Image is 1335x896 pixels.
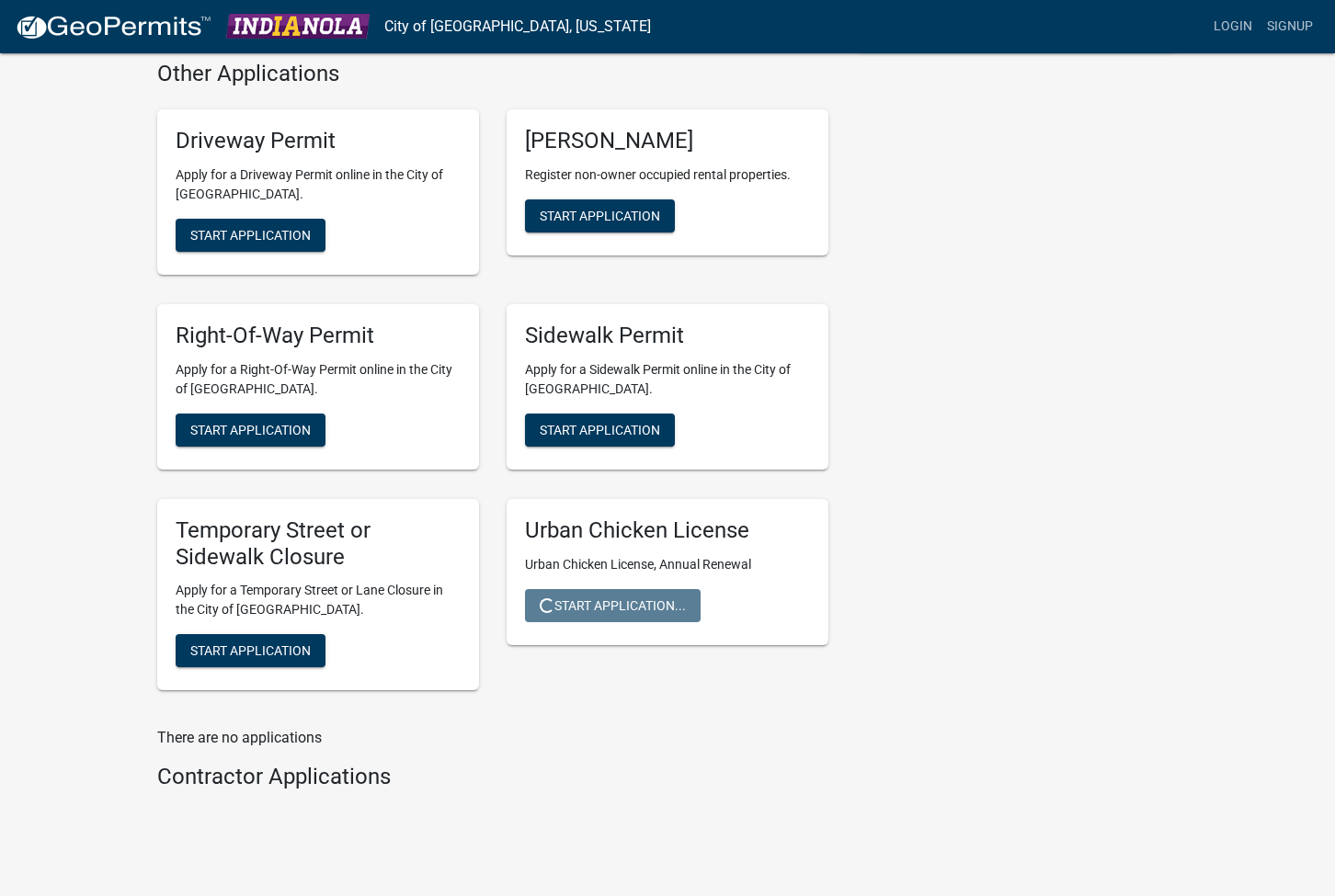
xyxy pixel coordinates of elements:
[190,643,311,658] span: Start Application
[540,422,660,437] span: Start Application
[176,165,461,204] p: Apply for a Driveway Permit online in the City of [GEOGRAPHIC_DATA].
[525,555,810,574] p: Urban Chicken License, Annual Renewal
[525,517,810,544] h5: Urban Chicken License
[226,14,370,39] img: City of Indianola, Iowa
[525,589,701,622] button: Start Application...
[525,165,810,185] p: Register non-owner occupied rental properties.
[176,634,325,667] button: Start Application
[157,764,828,790] h4: Contractor Applications
[384,11,651,42] a: City of [GEOGRAPHIC_DATA], [US_STATE]
[1206,9,1260,44] a: Login
[176,414,325,447] button: Start Application
[1260,9,1320,44] a: Signup
[525,199,675,233] button: Start Application
[176,581,461,619] p: Apply for a Temporary Street or Lane Closure in the City of [GEOGRAPHIC_DATA].
[176,219,325,252] button: Start Application
[190,227,311,242] span: Start Application
[176,323,461,349] h5: Right-Of-Way Permit
[157,764,828,798] wm-workflow-list-section: Contractor Applications
[176,517,461,571] h5: Temporary Street or Sidewalk Closure
[157,61,828,87] h4: Other Applications
[540,597,686,612] span: Start Application...
[525,128,810,154] h5: [PERSON_NAME]
[157,61,828,705] wm-workflow-list-section: Other Applications
[190,422,311,437] span: Start Application
[525,323,810,349] h5: Sidewalk Permit
[525,414,675,447] button: Start Application
[176,128,461,154] h5: Driveway Permit
[176,360,461,399] p: Apply for a Right-Of-Way Permit online in the City of [GEOGRAPHIC_DATA].
[525,360,810,399] p: Apply for a Sidewalk Permit online in the City of [GEOGRAPHIC_DATA].
[540,208,660,222] span: Start Application
[157,727,828,749] p: There are no applications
